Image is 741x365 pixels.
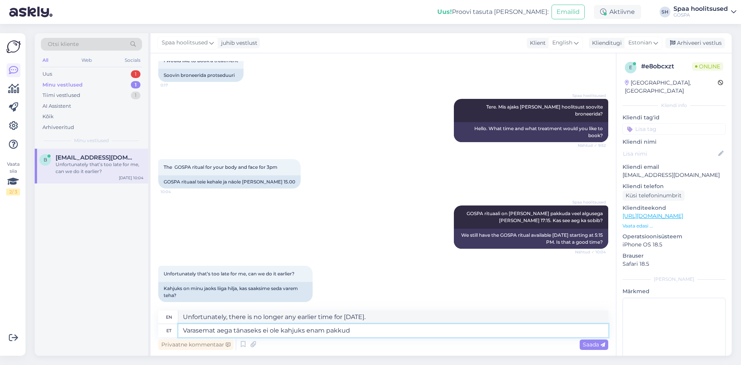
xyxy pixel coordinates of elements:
div: Klient [527,39,546,47]
div: Unfortunately that’s too late for me, can we do it earlier? [56,161,144,175]
div: [PERSON_NAME] [623,276,726,283]
span: Nähtud ✓ 10:04 [575,249,606,255]
div: Kõik [42,113,54,121]
div: 1 [131,92,140,99]
p: Kliendi email [623,163,726,171]
div: Tiimi vestlused [42,92,80,99]
div: Privaatne kommentaar [158,340,233,350]
span: Unfortunately that’s too late for me, can we do it earlier? [164,271,294,277]
div: Uus [42,70,52,78]
p: Kliendi nimi [623,138,726,146]
div: All [41,55,50,65]
span: 10:05 [161,302,189,308]
p: Kliendi telefon [623,182,726,190]
span: GOSPA rituaali on [PERSON_NAME] pakkuda veel algusega [PERSON_NAME] 17:15. Kas see aeg ka sobib? [467,211,604,223]
span: b [44,157,47,163]
span: Spaa hoolitsused [572,93,606,98]
p: Kliendi tag'id [623,114,726,122]
span: Tere. Mis ajaks [PERSON_NAME] hoolitsust soovite broneerida? [486,104,604,117]
div: We still have the GOSPA ritual available [DATE] starting at 5:15 PM. Is that a good time? [454,229,608,249]
span: Spaa hoolitsused [162,39,208,47]
div: GOSPA rituaal teie kehale ja näole [PERSON_NAME] 15.00 [158,175,301,188]
div: Arhiveeri vestlus [665,38,725,48]
p: iPhone OS 18.5 [623,241,726,249]
span: Nähtud ✓ 9:52 [577,143,606,148]
a: [URL][DOMAIN_NAME] [623,212,683,219]
div: [DATE] 10:04 [119,175,144,181]
div: AI Assistent [42,102,71,110]
span: 10:04 [161,189,189,195]
p: Safari 18.5 [623,260,726,268]
div: 1 [131,70,140,78]
img: Askly Logo [6,39,21,54]
div: 2 / 3 [6,188,20,195]
div: Spaa hoolitsused [673,6,728,12]
div: Aktiivne [594,5,641,19]
div: Kahjuks on minu jaoks liiga hilja, kas saaksime seda varem teha? [158,282,313,302]
span: Estonian [628,39,652,47]
b: Uus! [437,8,452,15]
textarea: Varasemat aega tänaseks ei ole kahjuks enam pakku [178,324,608,337]
div: GOSPA [673,12,728,18]
span: The GOSPA ritual for your body and face for 3pm [164,164,277,170]
div: Web [80,55,93,65]
input: Lisa nimi [623,149,717,158]
textarea: Unfortunately, there is no longer any earlier time for [DATE]. [178,311,608,324]
div: Minu vestlused [42,81,83,89]
p: Operatsioonisüsteem [623,233,726,241]
div: Küsi telefoninumbrit [623,190,685,201]
span: Saada [583,341,605,348]
span: Online [692,62,723,71]
div: Proovi tasuta [PERSON_NAME]: [437,7,548,17]
div: Soovin broneerida protseduuri [158,69,244,82]
div: Kliendi info [623,102,726,109]
span: e [629,65,632,70]
span: bape20298@outlook.com [56,154,136,161]
span: Otsi kliente [48,40,79,48]
button: Emailid [552,5,585,19]
span: Spaa hoolitsused [572,199,606,205]
div: 1 [131,81,140,89]
div: en [166,311,172,324]
p: Vaata edasi ... [623,222,726,229]
div: Arhiveeritud [42,124,74,131]
div: Socials [123,55,142,65]
div: SH [660,7,670,17]
div: juhib vestlust [218,39,257,47]
div: Klienditugi [589,39,622,47]
p: Klienditeekond [623,204,726,212]
span: 0:17 [161,82,189,88]
input: Lisa tag [623,123,726,135]
div: Vaata siia [6,161,20,195]
div: et [166,324,171,337]
span: Minu vestlused [74,137,109,144]
a: Spaa hoolitsusedGOSPA [673,6,736,18]
p: Märkmed [623,287,726,295]
p: Brauser [623,252,726,260]
div: # e8obcxzt [641,62,692,71]
p: [EMAIL_ADDRESS][DOMAIN_NAME] [623,171,726,179]
div: [GEOGRAPHIC_DATA], [GEOGRAPHIC_DATA] [625,79,718,95]
div: Hello. What time and what treatment would you like to book? [454,122,608,142]
span: English [552,39,572,47]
